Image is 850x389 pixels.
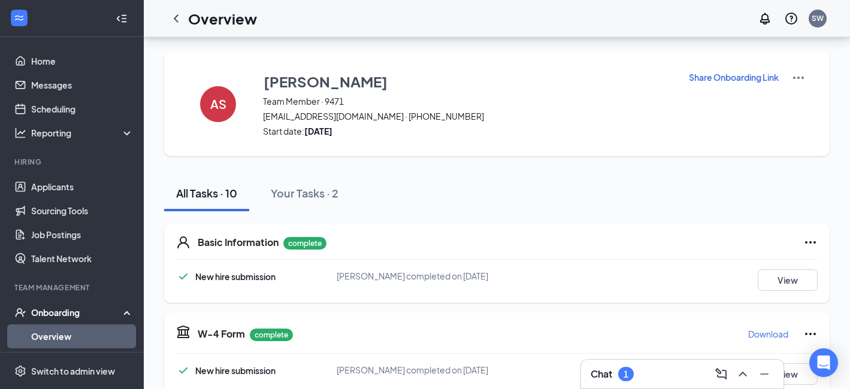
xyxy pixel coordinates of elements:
[210,100,226,108] h4: AS
[263,110,673,122] span: [EMAIL_ADDRESS][DOMAIN_NAME] · [PHONE_NUMBER]
[748,324,789,344] button: Download
[784,11,798,26] svg: QuestionInfo
[591,367,612,381] h3: Chat
[809,348,838,377] div: Open Intercom Messenger
[264,71,388,92] h3: [PERSON_NAME]
[736,367,750,381] svg: ChevronUp
[31,306,123,318] div: Onboarding
[283,237,326,250] p: complete
[195,365,276,376] span: New hire submission
[169,11,183,26] svg: ChevronLeft
[733,364,752,384] button: ChevronUp
[14,365,26,377] svg: Settings
[791,71,806,85] img: More Actions
[689,71,779,83] p: Share Onboarding Link
[14,306,26,318] svg: UserCheck
[116,13,128,25] svg: Collapse
[304,126,332,136] strong: [DATE]
[31,223,134,247] a: Job Postings
[176,363,190,378] svg: Checkmark
[803,235,818,250] svg: Ellipses
[31,49,134,73] a: Home
[31,324,134,348] a: Overview
[176,324,190,339] svg: TaxGovernmentIcon
[337,364,488,375] span: [PERSON_NAME] completed on [DATE]
[198,327,245,341] h5: W-4 Form
[688,71,779,84] button: Share Onboarding Link
[31,127,134,139] div: Reporting
[31,247,134,271] a: Talent Network
[263,125,673,137] span: Start date:
[712,364,731,384] button: ComposeMessage
[748,328,788,340] p: Download
[188,71,248,137] button: AS
[803,327,818,341] svg: Ellipses
[758,269,818,291] button: View
[31,348,134,372] a: E-Verify
[263,71,673,92] button: [PERSON_NAME]
[714,367,728,381] svg: ComposeMessage
[188,8,257,29] h1: Overview
[812,13,824,23] div: SW
[31,97,134,121] a: Scheduling
[176,269,190,284] svg: Checkmark
[755,364,774,384] button: Minimize
[337,271,488,281] span: [PERSON_NAME] completed on [DATE]
[31,73,134,97] a: Messages
[176,235,190,250] svg: User
[624,369,628,379] div: 1
[31,365,115,377] div: Switch to admin view
[263,95,673,107] span: Team Member · 9471
[31,199,134,223] a: Sourcing Tools
[13,12,25,24] svg: WorkstreamLogo
[14,282,131,293] div: Team Management
[14,157,131,167] div: Hiring
[250,329,293,341] p: complete
[271,186,338,200] div: Your Tasks · 2
[758,363,818,385] button: View
[198,236,279,249] h5: Basic Information
[758,11,772,26] svg: Notifications
[14,127,26,139] svg: Analysis
[195,271,276,282] span: New hire submission
[176,186,237,200] div: All Tasks · 10
[757,367,772,381] svg: Minimize
[31,175,134,199] a: Applicants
